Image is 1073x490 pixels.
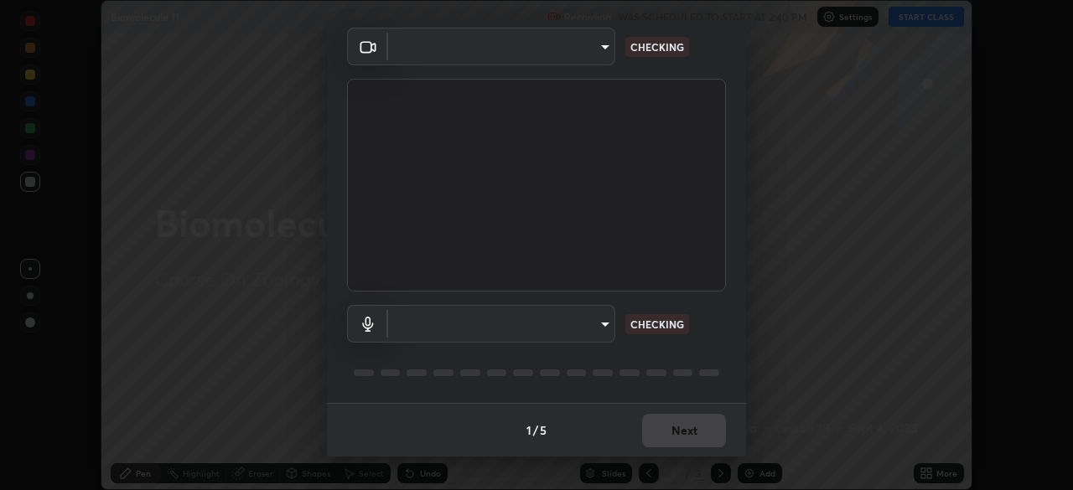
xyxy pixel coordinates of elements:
p: CHECKING [630,39,684,54]
h4: 5 [540,421,547,439]
h4: 1 [526,421,531,439]
h4: / [533,421,538,439]
div: ​ [388,28,615,65]
p: CHECKING [630,317,684,332]
div: ​ [388,305,615,343]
